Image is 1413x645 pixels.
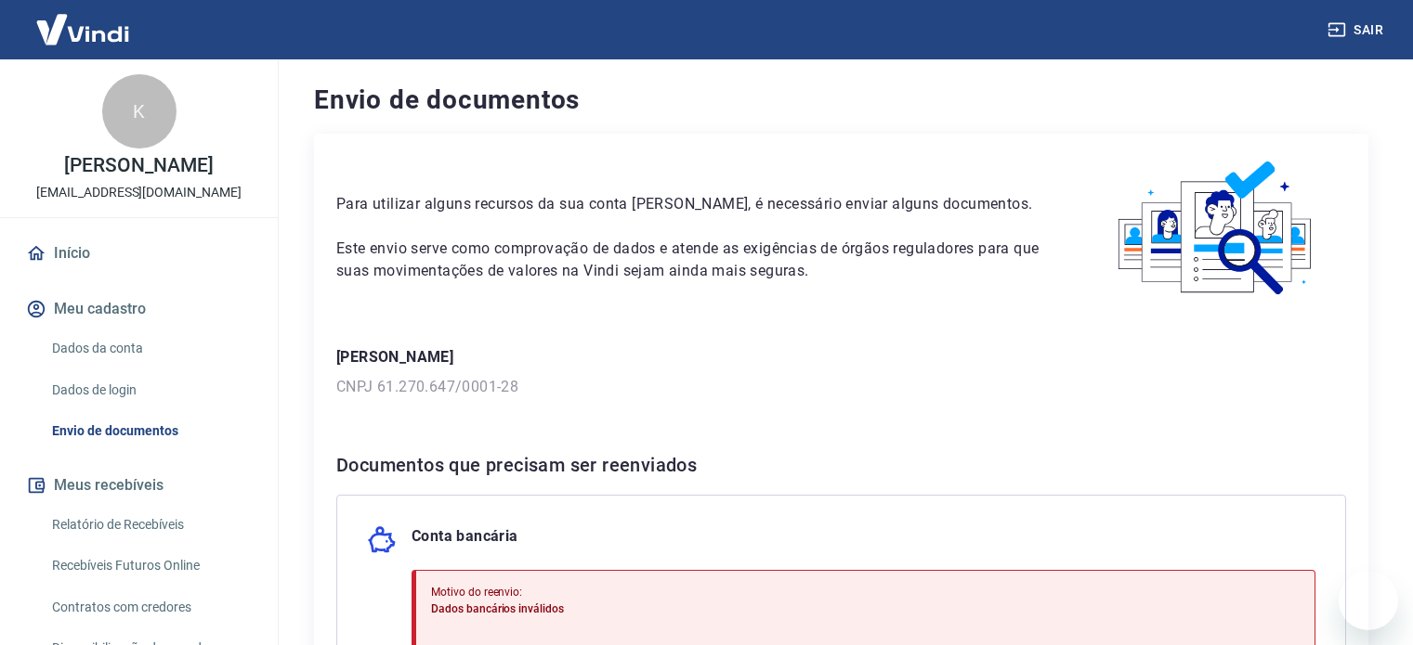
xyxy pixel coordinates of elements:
p: [PERSON_NAME] [336,346,1346,368]
h4: Envio de documentos [314,82,1368,119]
img: Vindi [22,1,143,58]
img: waiting_documents.41d9841a9773e5fdf392cede4d13b617.svg [1087,156,1346,302]
a: Início [22,233,255,274]
a: Dados da conta [45,329,255,368]
div: K [102,74,177,148]
a: Recebíveis Futuros Online [45,547,255,585]
h6: Documentos que precisam ser reenviados [336,450,1346,480]
p: [PERSON_NAME] [64,156,213,175]
p: [EMAIL_ADDRESS][DOMAIN_NAME] [36,183,242,202]
p: Motivo do reenvio: [431,584,742,600]
iframe: Botão para abrir a janela de mensagens [1339,571,1398,630]
p: Para utilizar alguns recursos da sua conta [PERSON_NAME], é necessário enviar alguns documentos. [336,193,1042,215]
img: money_pork.0c50a358b6dafb15dddc3eea48f23780.svg [367,525,397,555]
p: CNPJ 61.270.647/0001-28 [336,376,1346,398]
button: Meus recebíveis [22,465,255,506]
a: Contratos com credores [45,588,255,626]
p: Conta bancária [412,525,518,555]
a: Relatório de Recebíveis [45,506,255,544]
button: Sair [1324,13,1391,47]
button: Meu cadastro [22,289,255,329]
a: Envio de documentos [45,412,255,450]
p: Este envio serve como comprovação de dados e atende as exigências de órgãos reguladores para que ... [336,238,1042,282]
a: Dados de login [45,371,255,409]
span: Dados bancários inválidos [431,602,564,615]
